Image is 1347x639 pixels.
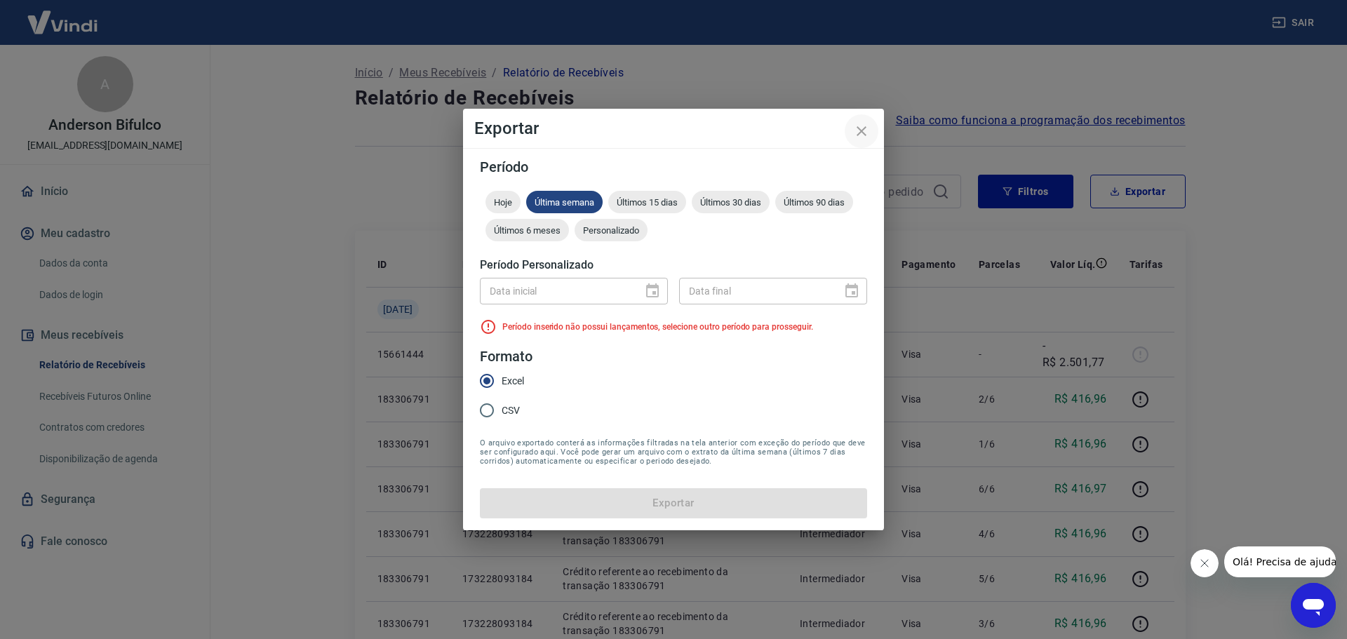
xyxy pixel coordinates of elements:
h4: Exportar [474,120,873,137]
span: Olá! Precisa de ajuda? [8,10,118,21]
div: Hoje [485,191,521,213]
input: DD/MM/YYYY [480,278,633,304]
iframe: Mensagem da empresa [1224,546,1336,577]
legend: Formato [480,347,532,367]
iframe: Botão para abrir a janela de mensagens [1291,583,1336,628]
span: Últimos 15 dias [608,197,686,208]
span: O arquivo exportado conterá as informações filtradas na tela anterior com exceção do período que ... [480,438,867,466]
span: Últimos 6 meses [485,225,569,236]
div: Personalizado [575,219,648,241]
span: Últimos 90 dias [775,197,853,208]
div: Últimos 6 meses [485,219,569,241]
h5: Período Personalizado [480,258,867,272]
div: Últimos 15 dias [608,191,686,213]
input: DD/MM/YYYY [679,278,832,304]
span: CSV [502,403,520,418]
div: Última semana [526,191,603,213]
iframe: Fechar mensagem [1191,549,1219,577]
span: Personalizado [575,225,648,236]
span: Última semana [526,197,603,208]
span: Excel [502,374,524,389]
span: Últimos 30 dias [692,197,770,208]
button: close [845,114,878,148]
h5: Período [480,160,867,174]
div: Últimos 90 dias [775,191,853,213]
div: Últimos 30 dias [692,191,770,213]
span: Hoje [485,197,521,208]
p: Período inserido não possui lançamentos, selecione outro período para prosseguir. [502,321,813,333]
